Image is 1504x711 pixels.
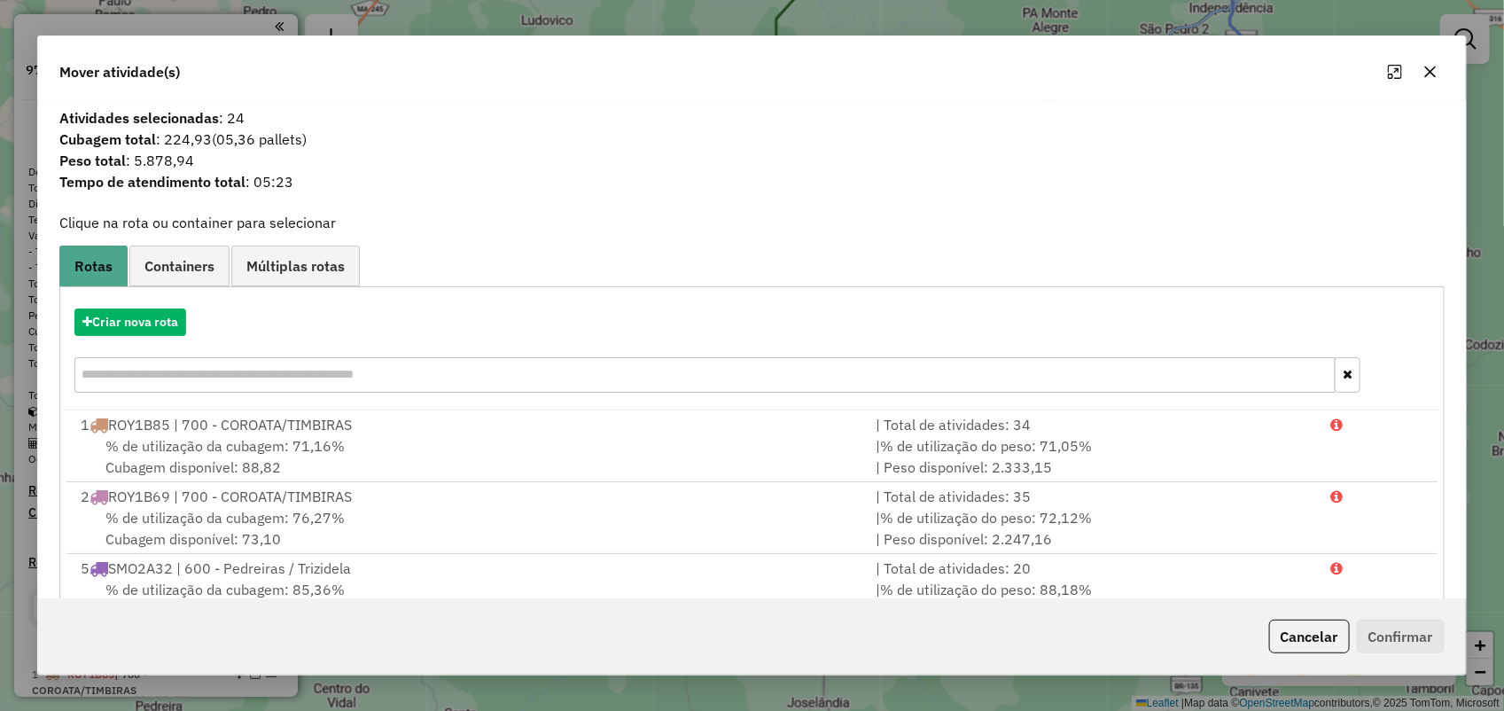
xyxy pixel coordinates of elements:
[866,507,1321,550] div: | | Peso disponível: 2.247,16
[59,130,156,148] strong: Cubagem total
[881,509,1093,527] span: % de utilização do peso: 72,12%
[49,129,1454,150] span: : 224,93
[59,109,219,127] strong: Atividades selecionadas
[70,435,865,478] div: Cubagem disponível: 88,82
[49,150,1454,171] span: : 5.878,94
[1330,489,1343,504] i: Porcentagens após mover as atividades: Cubagem: 149,30% Peso: 145,06%
[1381,58,1409,86] button: Maximize
[105,437,345,455] span: % de utilização da cubagem: 71,16%
[70,507,865,550] div: Cubagem disponível: 73,10
[866,414,1321,435] div: | Total de atividades: 34
[70,558,865,579] div: 5 SMO2A32 | 600 - Pedreiras / Trizidela
[881,581,1093,598] span: % de utilização do peso: 88,18%
[59,212,336,233] label: Clique na rota ou container para selecionar
[49,171,1454,192] span: : 05:23
[74,259,113,273] span: Rotas
[74,309,186,336] button: Criar nova rota
[866,435,1321,478] div: | | Peso disponível: 2.333,15
[1330,418,1343,432] i: Porcentagens após mover as atividades: Cubagem: 144,19% Peso: 143,99%
[70,579,865,621] div: Cubagem disponível: 45,09
[1330,561,1343,575] i: Porcentagens após mover as atividades: Cubagem: 158,39% Peso: 161,12%
[144,259,214,273] span: Containers
[70,414,865,435] div: 1 ROY1B85 | 700 - COROATA/TIMBIRAS
[59,173,245,191] strong: Tempo de atendimento total
[70,486,865,507] div: 2 ROY1B69 | 700 - COROATA/TIMBIRAS
[212,130,307,148] span: (05,36 pallets)
[59,152,126,169] strong: Peso total
[866,579,1321,621] div: | | Peso disponível: 952,64
[881,437,1093,455] span: % de utilização do peso: 71,05%
[866,558,1321,579] div: | Total de atividades: 20
[1269,620,1350,653] button: Cancelar
[866,486,1321,507] div: | Total de atividades: 35
[59,61,180,82] span: Mover atividade(s)
[246,259,345,273] span: Múltiplas rotas
[105,581,345,598] span: % de utilização da cubagem: 85,36%
[49,107,1454,129] span: : 24
[105,509,345,527] span: % de utilização da cubagem: 76,27%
